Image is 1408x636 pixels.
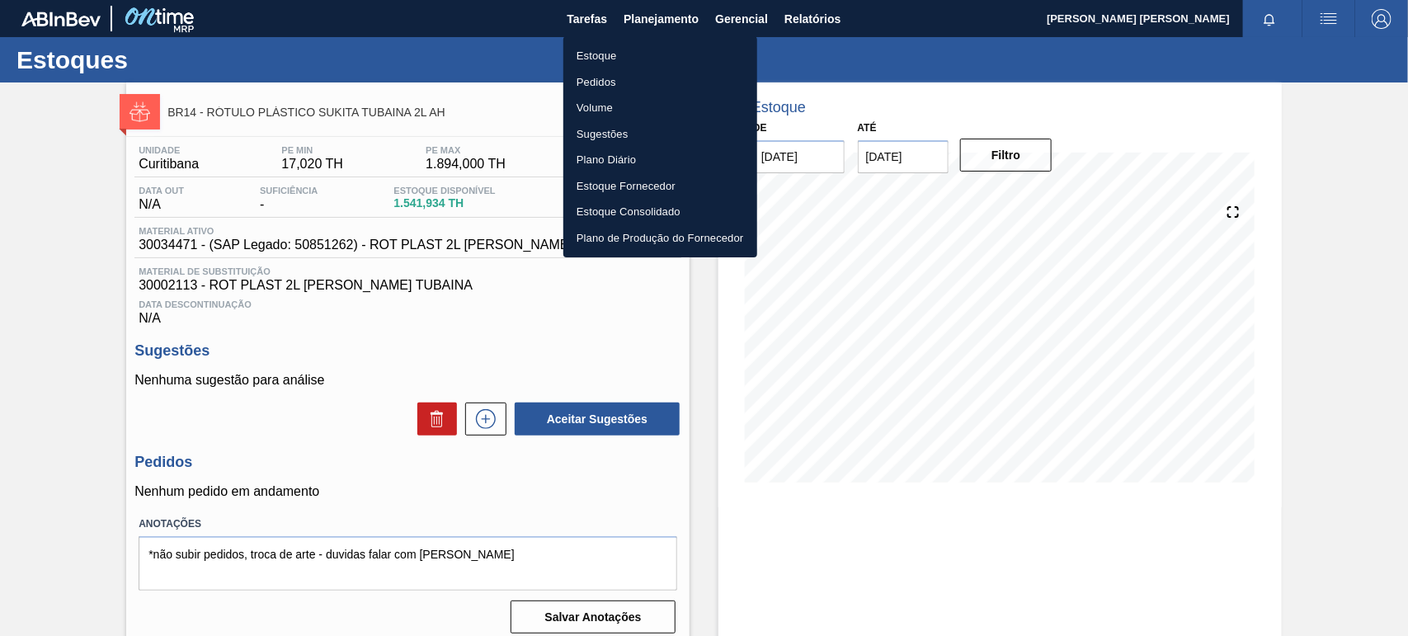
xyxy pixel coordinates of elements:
[563,199,757,225] a: Estoque Consolidado
[563,95,757,121] a: Volume
[563,147,757,173] a: Plano Diário
[563,225,757,252] a: Plano de Produção do Fornecedor
[563,121,757,148] a: Sugestões
[563,43,757,69] a: Estoque
[563,69,757,96] a: Pedidos
[563,173,757,200] a: Estoque Fornecedor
